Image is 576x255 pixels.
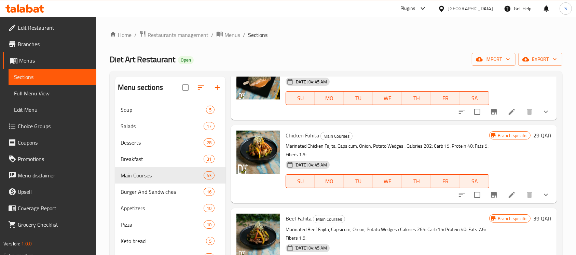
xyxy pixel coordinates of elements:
span: Sort sections [193,79,209,96]
span: [DATE] 04:45 AM [292,79,330,85]
span: Select to update [470,188,484,202]
span: Appetizers [121,204,204,212]
button: SA [460,91,489,105]
button: Branch-specific-item [486,104,502,120]
div: Appetizers10 [115,200,225,216]
span: 28 [204,139,214,146]
a: Menus [216,30,240,39]
span: 10 [204,205,214,212]
a: Edit Menu [9,102,96,118]
div: Salads17 [115,118,225,134]
span: WE [376,176,399,186]
div: Pizza [121,220,204,229]
span: 31 [204,156,214,162]
button: WE [373,91,402,105]
span: 1.0.0 [21,239,32,248]
a: Full Menu View [9,85,96,102]
span: SA [463,176,486,186]
button: sort-choices [454,104,470,120]
span: Version: [3,239,20,248]
button: sort-choices [454,187,470,203]
span: Open [178,57,194,63]
span: [DATE] 04:45 AM [292,245,330,251]
a: Grocery Checklist [3,216,96,233]
button: MO [315,91,344,105]
a: Menu disclaimer [3,167,96,184]
div: Breakfast31 [115,151,225,167]
div: items [204,220,215,229]
div: Desserts [121,138,204,147]
span: Main Courses [121,171,204,179]
span: Diet Art Restaurant [110,52,175,67]
button: SA [460,174,489,188]
span: S [564,5,567,12]
img: Chicken Fahita [236,131,280,174]
a: Promotions [3,151,96,167]
a: Home [110,31,132,39]
span: Choice Groups [18,122,91,130]
button: TH [402,174,431,188]
span: Keto bread [121,237,206,245]
div: Burger And Sandwiches16 [115,184,225,200]
span: Sections [248,31,268,39]
h6: 29 QAR [533,131,551,140]
span: Main Courses [313,215,345,223]
li: / [134,31,137,39]
span: MO [318,93,341,103]
a: Edit menu item [508,108,516,116]
span: SA [463,93,486,103]
button: SU [286,91,315,105]
div: Plugins [400,4,415,13]
span: Beef Fahita [286,213,312,224]
span: Menus [224,31,240,39]
span: TH [405,93,428,103]
a: Choice Groups [3,118,96,134]
span: 5 [206,107,214,113]
div: [GEOGRAPHIC_DATA] [448,5,493,12]
span: TU [347,176,370,186]
span: 5 [206,238,214,244]
button: TH [402,91,431,105]
nav: breadcrumb [110,30,562,39]
div: Soup5 [115,102,225,118]
span: Main Courses [321,132,352,140]
div: items [204,155,215,163]
p: Marinated Chicken Fajita, Capsicum, Onion, Potato Wedges : Calories 202: Carb 15: Protein 40: Fat... [286,142,489,159]
button: FR [431,91,460,105]
span: Soup [121,106,206,114]
span: Burger And Sandwiches [121,188,204,196]
span: 17 [204,123,214,130]
span: [DATE] 04:45 AM [292,162,330,168]
li: / [243,31,245,39]
span: Grocery Checklist [18,220,91,229]
svg: Show Choices [542,191,550,199]
button: Branch-specific-item [486,187,502,203]
span: Coverage Report [18,204,91,212]
span: Edit Menu [14,106,91,114]
div: items [204,122,215,130]
button: delete [521,187,538,203]
div: Open [178,56,194,64]
span: Branch specific [495,132,530,139]
button: WE [373,174,402,188]
span: SU [289,93,312,103]
a: Edit Restaurant [3,19,96,36]
button: export [518,53,562,66]
svg: Show Choices [542,108,550,116]
img: Grill Herby Salmon [236,56,280,99]
button: Add section [209,79,225,96]
span: WE [376,93,399,103]
span: Coupons [18,138,91,147]
div: items [204,188,215,196]
button: MO [315,174,344,188]
button: TU [344,91,373,105]
span: Branches [18,40,91,48]
span: Salads [121,122,204,130]
div: Pizza10 [115,216,225,233]
span: FR [434,93,457,103]
span: SU [289,176,312,186]
span: Select all sections [178,80,193,95]
p: Marinated Beef Fajita, Capsicum, Onion, Potato Wedges : Calories 265: Carb 15: Protein 40: Fats 7... [286,225,489,242]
